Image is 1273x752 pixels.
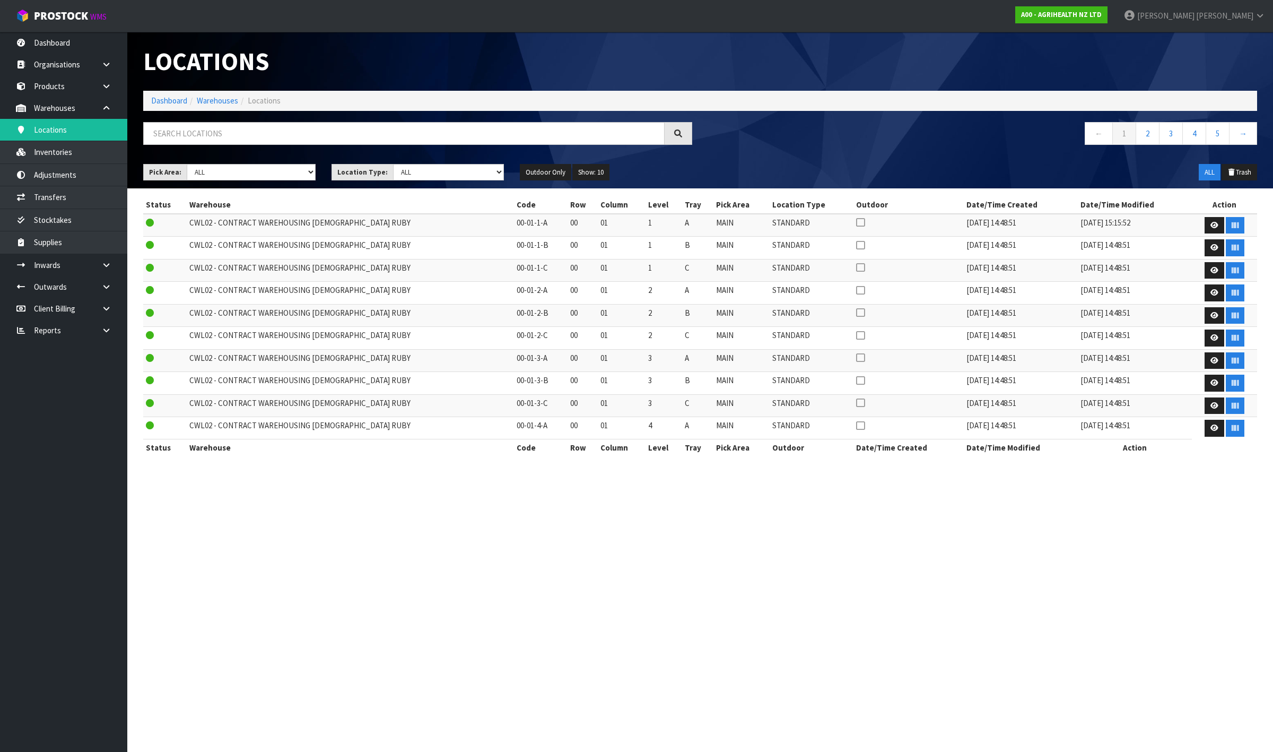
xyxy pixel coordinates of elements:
nav: Page navigation [708,122,1257,148]
a: A00 - AGRIHEALTH NZ LTD [1015,6,1108,23]
td: 00 [568,237,598,260]
td: STANDARD [770,282,854,305]
button: Trash [1222,164,1257,181]
td: MAIN [713,372,769,395]
span: [PERSON_NAME] [1196,11,1253,21]
td: 00-01-3-B [514,372,568,395]
td: MAIN [713,237,769,260]
td: 01 [598,237,645,260]
td: 01 [598,372,645,395]
th: Row [568,196,598,213]
th: Warehouse [187,439,513,456]
a: 1 [1112,122,1136,145]
td: [DATE] 14:48:51 [964,214,1078,237]
th: Level [646,196,682,213]
span: Locations [248,96,281,106]
th: Status [143,196,187,213]
td: C [682,259,713,282]
td: 2 [646,327,682,350]
th: Code [514,439,568,456]
a: 2 [1136,122,1159,145]
td: STANDARD [770,259,854,282]
td: 01 [598,327,645,350]
th: Warehouse [187,196,513,213]
h1: Locations [143,48,692,75]
td: 00-01-2-C [514,327,568,350]
td: 00 [568,214,598,237]
td: CWL02 - CONTRACT WAREHOUSING [DEMOGRAPHIC_DATA] RUBY [187,304,513,327]
th: Level [646,439,682,456]
td: [DATE] 14:48:51 [964,372,1078,395]
td: MAIN [713,259,769,282]
td: 00 [568,394,598,417]
td: STANDARD [770,304,854,327]
td: CWL02 - CONTRACT WAREHOUSING [DEMOGRAPHIC_DATA] RUBY [187,214,513,237]
th: Date/Time Modified [964,439,1078,456]
td: [DATE] 14:48:51 [964,417,1078,439]
td: [DATE] 14:48:51 [964,394,1078,417]
td: 3 [646,394,682,417]
a: 4 [1182,122,1206,145]
td: MAIN [713,327,769,350]
td: 00-01-1-B [514,237,568,260]
td: MAIN [713,394,769,417]
td: CWL02 - CONTRACT WAREHOUSING [DEMOGRAPHIC_DATA] RUBY [187,282,513,305]
td: [DATE] 14:48:51 [964,349,1078,372]
td: STANDARD [770,372,854,395]
td: MAIN [713,304,769,327]
td: MAIN [713,282,769,305]
td: 00 [568,327,598,350]
td: [DATE] 14:48:51 [1078,372,1192,395]
button: Outdoor Only [520,164,571,181]
td: 2 [646,304,682,327]
th: Pick Area [713,196,769,213]
th: Pick Area [713,439,769,456]
small: WMS [90,12,107,22]
th: Date/Time Modified [1078,196,1192,213]
td: 01 [598,349,645,372]
td: 01 [598,304,645,327]
td: [DATE] 14:48:51 [964,259,1078,282]
td: 00-01-3-A [514,349,568,372]
td: [DATE] 14:48:51 [964,327,1078,350]
td: 1 [646,237,682,260]
td: 01 [598,417,645,439]
td: 00 [568,349,598,372]
td: 3 [646,349,682,372]
td: 00-01-1-A [514,214,568,237]
td: STANDARD [770,417,854,439]
td: [DATE] 14:48:51 [1078,304,1192,327]
td: 01 [598,282,645,305]
td: 00-01-1-C [514,259,568,282]
strong: A00 - AGRIHEALTH NZ LTD [1021,10,1102,19]
td: [DATE] 14:48:51 [1078,237,1192,260]
td: [DATE] 14:48:51 [1078,327,1192,350]
td: CWL02 - CONTRACT WAREHOUSING [DEMOGRAPHIC_DATA] RUBY [187,372,513,395]
th: Date/Time Created [853,439,964,456]
td: C [682,327,713,350]
td: [DATE] 14:48:51 [1078,349,1192,372]
td: 00-01-2-B [514,304,568,327]
td: CWL02 - CONTRACT WAREHOUSING [DEMOGRAPHIC_DATA] RUBY [187,417,513,439]
td: MAIN [713,214,769,237]
td: 01 [598,394,645,417]
td: STANDARD [770,349,854,372]
td: A [682,282,713,305]
img: cube-alt.png [16,9,29,22]
td: 01 [598,259,645,282]
th: Code [514,196,568,213]
td: CWL02 - CONTRACT WAREHOUSING [DEMOGRAPHIC_DATA] RUBY [187,349,513,372]
td: 01 [598,214,645,237]
th: Action [1078,439,1192,456]
td: STANDARD [770,237,854,260]
input: Search locations [143,122,665,145]
td: STANDARD [770,327,854,350]
a: ← [1085,122,1113,145]
a: 5 [1206,122,1230,145]
a: Warehouses [197,96,238,106]
td: MAIN [713,417,769,439]
td: [DATE] 15:15:52 [1078,214,1192,237]
th: Outdoor [770,439,854,456]
th: Tray [682,439,713,456]
td: A [682,417,713,439]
